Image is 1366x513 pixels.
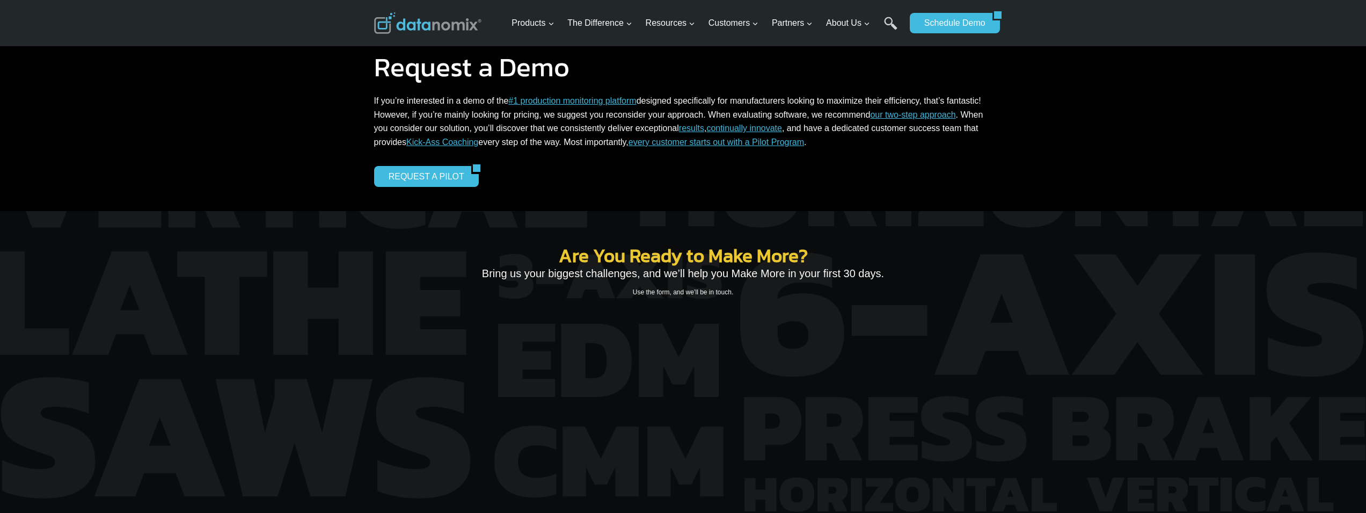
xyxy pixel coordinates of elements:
[870,110,955,119] a: our two-step approach
[374,94,992,149] p: If you’re interested in a demo of the designed specifically for manufacturers looking to maximize...
[826,16,870,30] span: About Us
[708,16,758,30] span: Customers
[567,16,632,30] span: The Difference
[406,138,478,147] a: Kick-Ass Coaching
[706,124,782,133] a: continually innovate
[374,12,481,34] img: Datanomix
[884,17,897,41] a: Search
[679,124,704,133] a: results
[374,166,471,186] a: REQUEST A PILOT
[512,16,554,30] span: Products
[507,6,904,41] nav: Primary Navigation
[442,265,925,282] p: Bring us your biggest challenges, and we’ll help you Make More in your first 30 days.
[442,246,925,265] h2: Are You Ready to Make More?
[374,54,992,81] h1: Request a Demo
[910,13,992,33] a: Schedule Demo
[508,96,636,105] a: #1 production monitoring platform
[629,138,804,147] a: every customer starts out with a Pilot Program
[772,16,813,30] span: Partners
[442,287,925,298] p: Use the form, and we’ll be in touch.
[646,16,695,30] span: Resources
